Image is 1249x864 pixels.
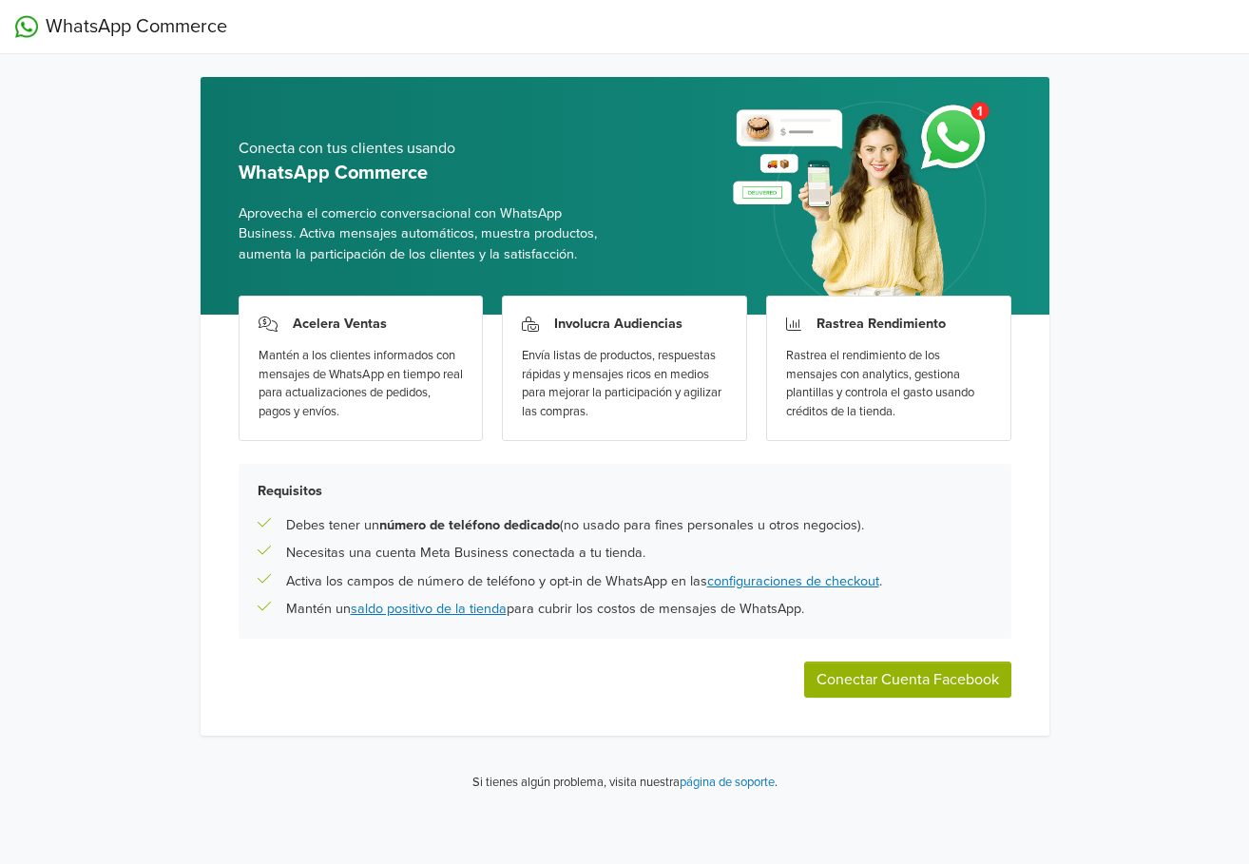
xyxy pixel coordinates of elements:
[786,347,991,421] div: Rastrea el rendimiento de los mensajes con analytics, gestiona plantillas y controla el gasto usa...
[258,483,992,499] h5: Requisitos
[804,662,1011,698] button: Conectar Cuenta Facebook
[239,162,610,184] h5: WhatsApp Commerce
[351,601,507,617] a: saldo positivo de la tienda
[379,517,560,533] b: número de teléfono dedicado
[522,347,727,421] div: Envía listas de productos, respuestas rápidas y mensajes ricos en medios para mejorar la particip...
[717,90,1010,315] img: whatsapp_setup_banner
[286,599,804,620] p: Mantén un para cubrir los costos de mensajes de WhatsApp.
[286,571,882,592] p: Activa los campos de número de teléfono y opt-in de WhatsApp en las .
[472,774,778,793] p: Si tienes algún problema, visita nuestra .
[286,543,645,564] p: Necesitas una cuenta Meta Business conectada a tu tienda.
[239,203,610,265] span: Aprovecha el comercio conversacional con WhatsApp Business. Activa mensajes automáticos, muestra ...
[46,12,227,41] span: WhatsApp Commerce
[259,347,464,421] div: Mantén a los clientes informados con mensajes de WhatsApp en tiempo real para actualizaciones de ...
[680,775,775,790] a: página de soporte
[239,140,610,158] h5: Conecta con tus clientes usando
[293,316,387,332] h3: Acelera Ventas
[707,573,879,589] a: configuraciones de checkout
[554,316,682,332] h3: Involucra Audiencias
[286,515,864,536] p: Debes tener un (no usado para fines personales u otros negocios).
[817,316,946,332] h3: Rastrea Rendimiento
[15,15,38,38] img: WhatsApp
